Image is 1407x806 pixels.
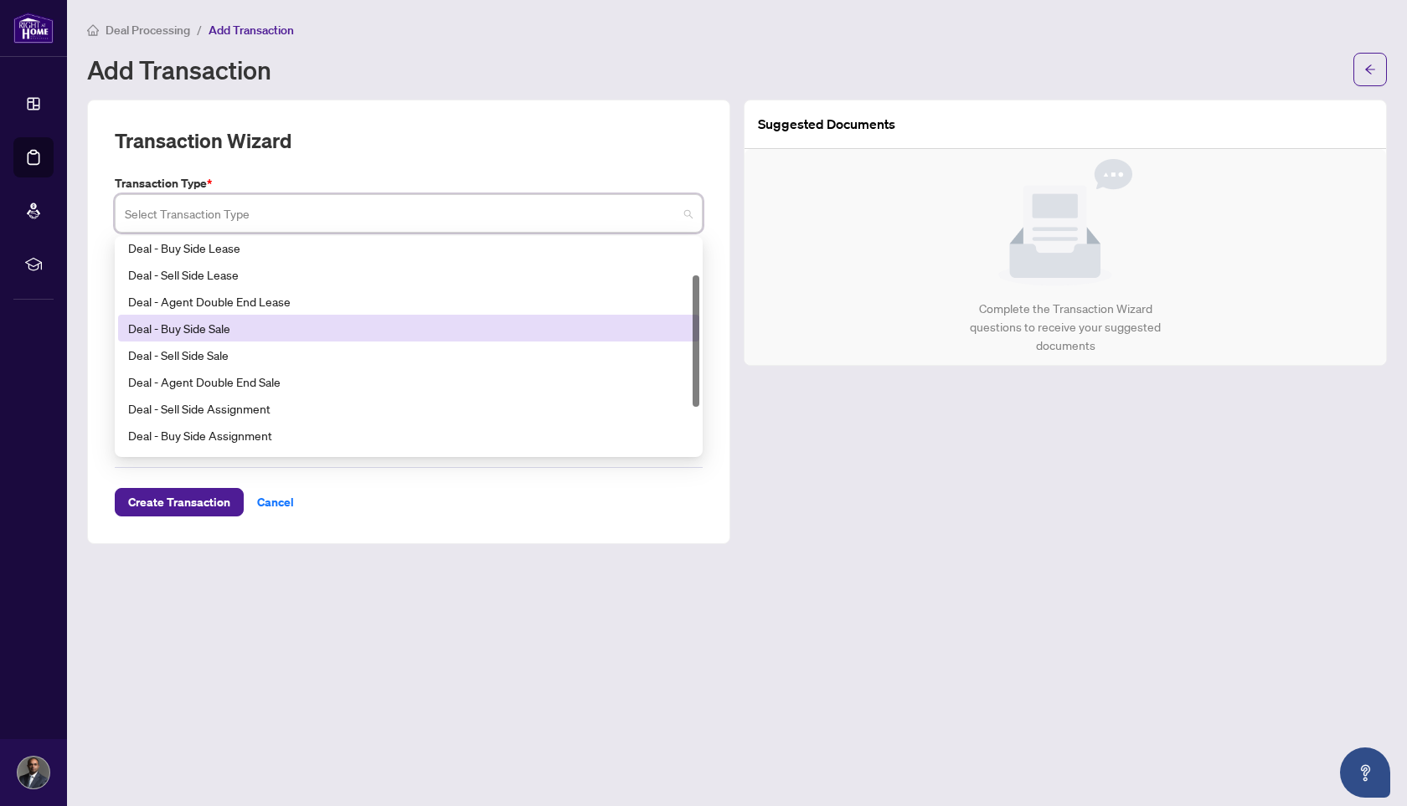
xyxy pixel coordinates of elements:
span: home [87,24,99,36]
img: logo [13,13,54,44]
div: Deal - Agent Double End Lease [128,292,689,311]
img: Null State Icon [998,159,1132,286]
div: Deal - Buy Side Sale [118,315,699,341]
h2: Transaction Wizard [115,127,291,154]
div: Deal - Agent Double End Lease [118,288,699,315]
li: / [197,20,202,39]
div: Deal - Agent Double End Sale [128,372,689,391]
div: Deal - Sell Side Sale [128,346,689,364]
button: Create Transaction [115,488,244,516]
span: Deal Processing [106,23,190,38]
div: Deal - Agent Double End Sale [118,368,699,395]
div: Deal - Referral Lease [128,453,689,471]
div: Complete the Transaction Wizard questions to receive your suggested documents [952,300,1179,355]
div: Deal - Buy Side Assignment [118,422,699,449]
h1: Add Transaction [87,56,271,83]
label: Transaction Type [115,174,703,193]
div: Deal - Sell Side Assignment [118,395,699,422]
div: Deal - Sell Side Sale [118,341,699,368]
div: Deal - Buy Side Sale [128,319,689,337]
span: Create Transaction [128,489,230,516]
article: Suggested Documents [758,114,895,135]
div: Deal - Buy Side Lease [118,234,699,261]
div: Deal - Buy Side Assignment [128,426,689,444]
button: Open asap [1340,747,1390,798]
span: arrow-left [1364,64,1376,75]
button: Cancel [244,488,307,516]
img: Profile Icon [18,757,49,788]
div: Deal - Buy Side Lease [128,239,689,257]
div: Deal - Sell Side Lease [128,265,689,284]
div: Deal - Sell Side Assignment [128,399,689,418]
div: Deal - Referral Lease [118,449,699,475]
span: Cancel [257,489,294,516]
div: Deal - Sell Side Lease [118,261,699,288]
span: Add Transaction [209,23,294,38]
